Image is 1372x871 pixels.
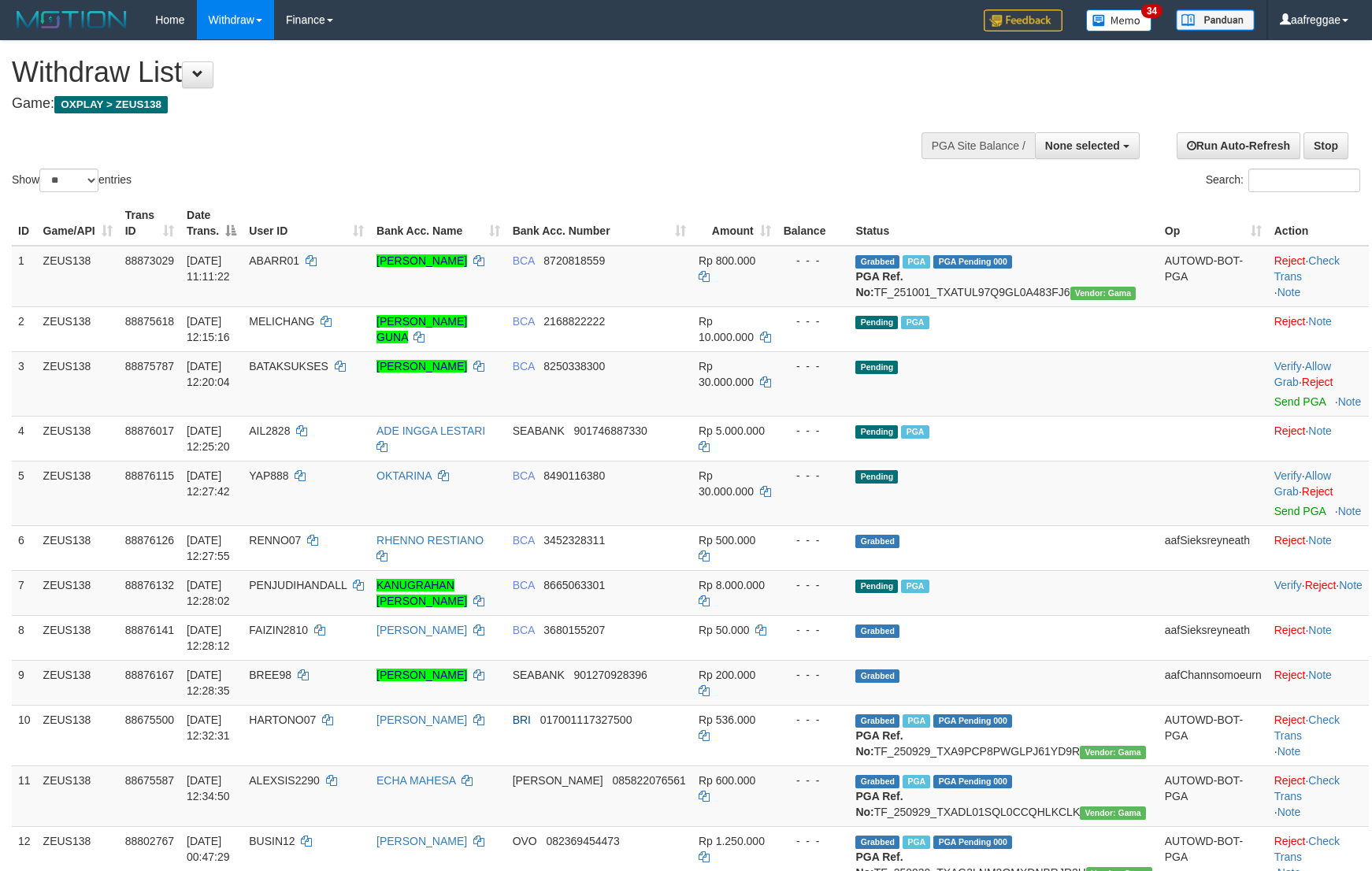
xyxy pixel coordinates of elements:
td: aafSieksreyneath [1159,525,1268,570]
span: [DATE] 12:20:04 [187,360,230,388]
td: ZEUS138 [37,765,119,826]
span: Marked by aafanarl [901,425,929,439]
a: Reject [1274,835,1306,847]
th: Action [1268,201,1369,246]
div: - - - [784,468,844,484]
span: Rp 5.000.000 [699,424,765,437]
a: [PERSON_NAME] [376,254,467,267]
img: Button%20Memo.svg [1086,9,1152,32]
span: 88875787 [125,360,174,372]
button: None selected [1035,132,1140,159]
td: 5 [12,461,37,525]
a: Reject [1274,254,1306,267]
img: MOTION_logo.png [12,8,132,32]
span: MELICHANG [249,315,314,328]
span: PGA Pending [933,714,1012,728]
a: Note [1338,395,1362,408]
span: Grabbed [855,836,899,849]
h1: Withdraw List [12,57,899,88]
th: Bank Acc. Name: activate to sort column ascending [370,201,506,246]
input: Search: [1248,169,1360,192]
a: Reject [1305,579,1337,591]
td: 8 [12,615,37,660]
span: · [1274,469,1331,498]
span: Copy 3452328311 to clipboard [543,534,605,547]
td: 7 [12,570,37,615]
th: Status [849,201,1158,246]
th: Balance [777,201,850,246]
span: Marked by aafsreyleap [903,836,930,849]
span: Rp 800.000 [699,254,755,267]
span: ALEXSIS2290 [249,774,320,787]
select: Showentries [39,169,98,192]
span: Copy 8720818559 to clipboard [543,254,605,267]
a: Allow Grab [1274,360,1331,388]
span: PGA Pending [933,775,1012,788]
td: TF_251001_TXATUL97Q9GL0A483FJ6 [849,246,1158,307]
td: aafChannsomoeurn [1159,660,1268,705]
td: ZEUS138 [37,416,119,461]
th: Bank Acc. Number: activate to sort column ascending [506,201,692,246]
a: RHENNO RESTIANO [376,534,484,547]
span: Marked by aafnoeunsreypich [901,580,929,593]
span: 88876126 [125,534,174,547]
span: SEABANK [513,424,565,437]
a: [PERSON_NAME] [376,835,467,847]
td: 6 [12,525,37,570]
td: AUTOWD-BOT-PGA [1159,705,1268,765]
span: BCA [513,469,535,482]
span: BCA [513,534,535,547]
b: PGA Ref. No: [855,270,903,298]
td: 2 [12,306,37,351]
td: ZEUS138 [37,461,119,525]
a: Reject [1274,713,1306,726]
span: BCA [513,315,535,328]
span: Copy 901746887330 to clipboard [573,424,647,437]
td: ZEUS138 [37,570,119,615]
th: Game/API: activate to sort column ascending [37,201,119,246]
img: panduan.png [1176,9,1255,31]
a: Reject [1274,534,1306,547]
span: HARTONO07 [249,713,316,726]
span: BCA [513,579,535,591]
a: Reject [1274,424,1306,437]
img: Feedback.jpg [984,9,1062,32]
span: · [1274,360,1331,388]
span: Copy 082369454473 to clipboard [546,835,619,847]
a: Run Auto-Refresh [1177,132,1300,159]
span: 88875618 [125,315,174,328]
span: [DATE] 12:32:31 [187,713,230,742]
span: RENNO07 [249,534,301,547]
a: Note [1308,424,1332,437]
td: 11 [12,765,37,826]
span: Pending [855,425,898,439]
span: Rp 200.000 [699,669,755,681]
span: Rp 536.000 [699,713,755,726]
span: [PERSON_NAME] [513,774,603,787]
div: - - - [784,773,844,788]
span: PGA Pending [933,836,1012,849]
a: [PERSON_NAME] [376,360,467,372]
span: Rp 1.250.000 [699,835,765,847]
div: - - - [784,622,844,638]
a: [PERSON_NAME] GUNA [376,315,467,343]
td: TF_250929_TXA9PCP8PWGLPJ61YD9R [849,705,1158,765]
th: ID [12,201,37,246]
td: 10 [12,705,37,765]
a: Reject [1302,485,1333,498]
span: Copy 085822076561 to clipboard [612,774,685,787]
span: 88675587 [125,774,174,787]
a: Note [1308,315,1332,328]
span: BCA [513,254,535,267]
label: Show entries [12,169,132,192]
span: Rp 30.000.000 [699,360,754,388]
div: - - - [784,423,844,439]
span: BCA [513,360,535,372]
span: Marked by aafnoeunsreypich [901,316,929,329]
th: User ID: activate to sort column ascending [243,201,370,246]
span: 34 [1141,4,1162,18]
span: Pending [855,470,898,484]
div: - - - [784,358,844,374]
span: [DATE] 12:28:35 [187,669,230,697]
span: AIL2828 [249,424,290,437]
